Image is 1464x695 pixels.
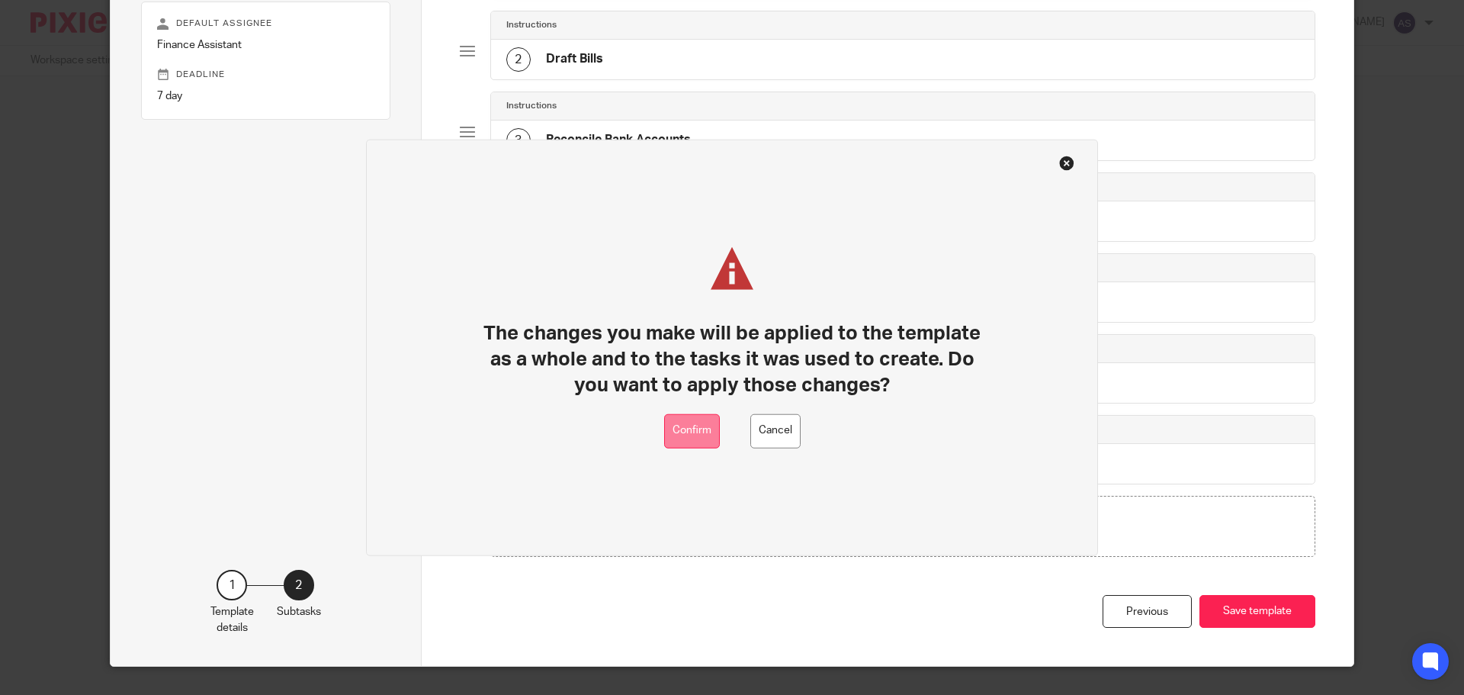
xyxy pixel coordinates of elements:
[1103,595,1192,628] div: Previous
[546,51,603,67] h4: Draft Bills
[546,132,691,148] h4: Reconcile Bank Accounts
[506,128,531,153] div: 3
[477,320,988,399] h1: The changes you make will be applied to the template as a whole and to the tasks it was used to c...
[157,69,374,81] p: Deadline
[157,88,374,104] p: 7 day
[157,37,374,53] p: Finance Assistant
[506,19,557,31] h4: Instructions
[284,570,314,600] div: 2
[750,413,801,448] button: Cancel
[277,604,321,619] p: Subtasks
[664,413,720,448] button: Confirm
[157,18,374,30] p: Default assignee
[217,570,247,600] div: 1
[506,47,531,72] div: 2
[210,604,254,635] p: Template details
[1199,595,1315,628] button: Save template
[506,100,557,112] h4: Instructions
